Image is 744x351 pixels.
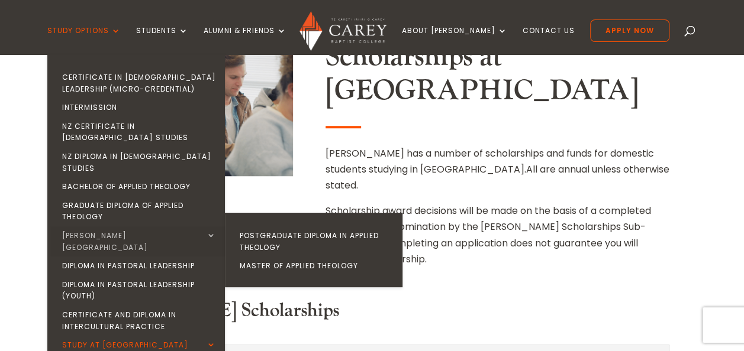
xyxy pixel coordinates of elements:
a: Graduate Diploma of Applied Theology [50,196,228,226]
h3: [PERSON_NAME] Scholarships [75,300,670,328]
a: NZ Diploma in [DEMOGRAPHIC_DATA] Studies [50,147,228,177]
a: Apply Now [590,19,669,42]
img: Carey Baptist College [299,11,387,51]
span: a number of [426,147,483,160]
a: NZ Certificate in [DEMOGRAPHIC_DATA] Studies [50,117,228,147]
a: Alumni & Friends [204,27,286,54]
a: Certificate in [DEMOGRAPHIC_DATA] Leadership (Micro-credential) [50,68,228,98]
a: Study Options [47,27,121,54]
a: Students [136,27,188,54]
a: Bachelor of Applied Theology [50,177,228,196]
a: Diploma in Pastoral Leadership [50,256,228,275]
a: Master of Applied Theology [228,256,405,275]
a: Contact Us [523,27,575,54]
span: scholarships and funds for domestic students studying in [GEOGRAPHIC_DATA]. [326,147,654,176]
a: Diploma in Pastoral Leadership (Youth) [50,275,228,305]
a: About [PERSON_NAME] [402,27,507,54]
p: Scholarship award decisions will be made on the basis of a completed application or nomination by... [326,203,669,267]
a: [PERSON_NAME][GEOGRAPHIC_DATA] [50,226,228,256]
a: Certificate and Diploma in Intercultural Practice [50,305,228,336]
span: [PERSON_NAME] has [326,147,426,160]
h2: Scholarships at [GEOGRAPHIC_DATA] [326,40,669,113]
p: All are annual unless otherwise stated. [326,145,669,203]
a: Intermission [50,98,228,117]
a: Postgraduate Diploma in Applied Theology [228,226,405,256]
